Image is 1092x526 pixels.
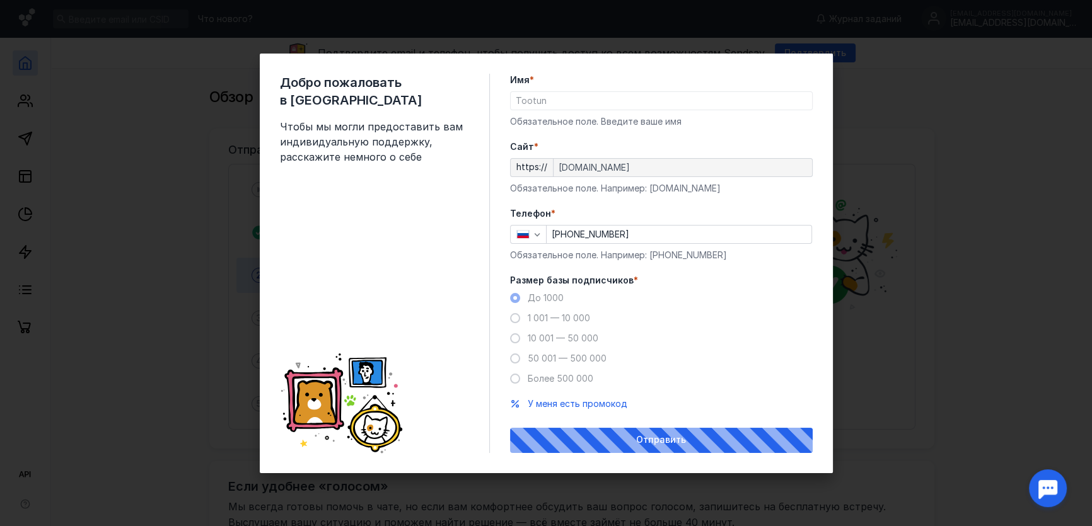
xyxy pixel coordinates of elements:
[510,207,551,220] span: Телефон
[528,398,627,409] span: У меня есть промокод
[510,115,813,128] div: Обязательное поле. Введите ваше имя
[510,274,634,287] span: Размер базы подписчиков
[510,249,813,261] div: Обязательное поле. Например: [PHONE_NUMBER]
[528,397,627,410] button: У меня есть промокод
[510,140,534,153] span: Cайт
[280,74,469,109] span: Добро пожаловать в [GEOGRAPHIC_DATA]
[510,74,530,86] span: Имя
[510,182,813,195] div: Обязательное поле. Например: [DOMAIN_NAME]
[280,119,469,164] span: Чтобы мы могли предоставить вам индивидуальную поддержку, расскажите немного о себе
